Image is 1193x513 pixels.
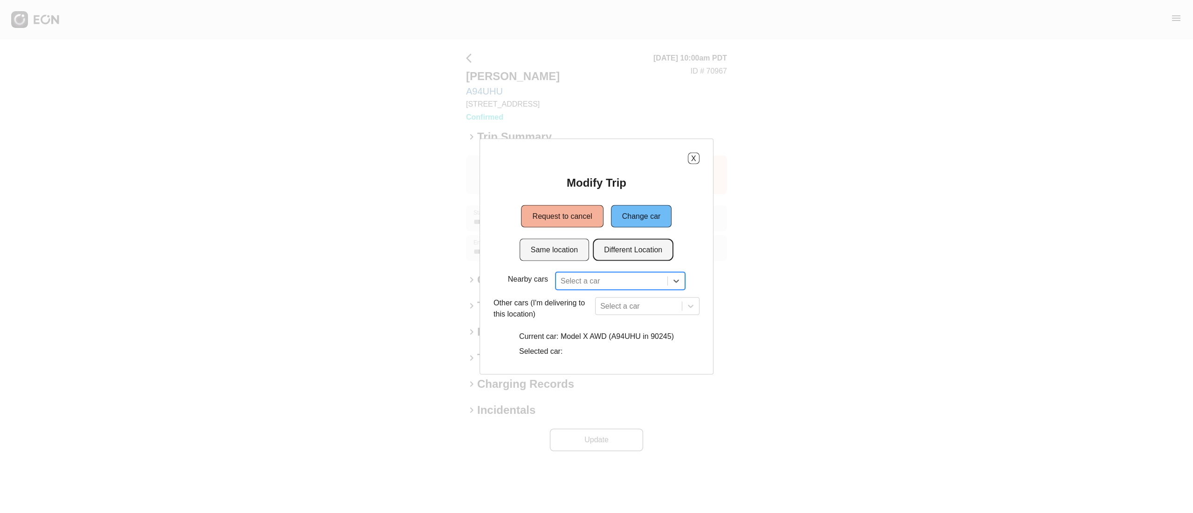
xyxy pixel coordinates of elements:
[519,346,674,357] p: Selected car:
[611,205,672,228] button: Change car
[688,153,699,164] button: X
[567,175,626,190] h2: Modify Trip
[593,239,673,261] button: Different Location
[521,205,603,228] button: Request to cancel
[494,297,591,320] p: Other cars (I'm delivering to this location)
[519,331,674,342] p: Current car: Model X AWD (A94UHU in 90245)
[520,239,589,261] button: Same location
[508,274,548,285] p: Nearby cars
